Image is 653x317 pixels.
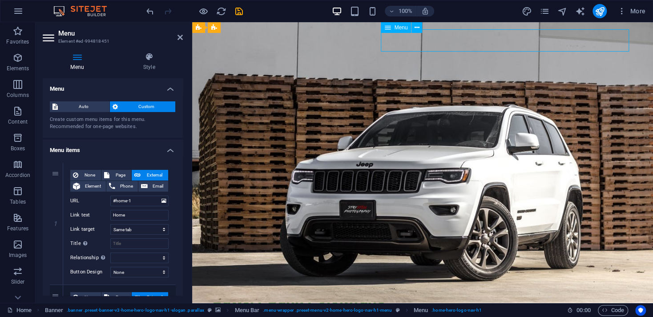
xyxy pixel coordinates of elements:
[5,172,30,179] p: Accordion
[594,6,605,16] i: Publish
[43,52,115,71] h4: Menu
[67,305,204,316] span: . banner .preset-banner-v3-home-hero-logo-nav-h1-slogan .parallax
[614,4,649,18] button: More
[198,6,209,16] button: Click here to leave preview mode and continue editing
[394,25,407,30] span: Menu
[11,278,25,285] p: Slider
[50,101,109,112] button: Auto
[7,65,29,72] p: Elements
[51,6,118,16] img: Editor Logo
[208,308,212,313] i: This element is a customizable preset
[7,305,32,316] a: Click to cancel selection. Double-click to open Pages
[132,292,168,303] button: External
[635,305,646,316] button: Usercentrics
[45,305,64,316] span: Click to select. Double-click to edit
[58,37,165,45] h3: Element #ed-994818451
[70,292,101,303] button: None
[49,220,62,227] em: 1
[234,6,244,16] button: save
[263,305,392,316] span: . menu-wrapper .preset-menu-v2-home-hero-logo-nav-h1-menu
[215,308,221,313] i: This element contains a background
[70,170,101,181] button: None
[110,238,169,249] input: Title
[101,292,131,303] button: Page
[385,6,416,16] button: 100%
[110,210,169,221] input: Link text...
[70,267,110,277] label: Button Design
[557,6,567,16] i: Navigator
[421,7,429,15] i: On resize automatically adjust zoom level to fit chosen device.
[81,170,98,181] span: None
[45,305,482,316] nav: breadcrumb
[150,181,165,192] span: Email
[583,307,584,313] span: :
[7,225,28,232] p: Features
[138,181,168,192] button: Email
[60,101,107,112] span: Auto
[216,6,226,16] i: Reload page
[576,305,590,316] span: 00 00
[7,92,29,99] p: Columns
[8,118,28,125] p: Content
[145,6,155,16] i: Undo: Change text (Ctrl+Z)
[234,305,259,316] span: Click to select. Double-click to edit
[112,292,129,303] span: Page
[101,170,131,181] button: Page
[395,308,399,313] i: This element is a customizable preset
[567,305,591,316] h6: Session time
[602,305,624,316] span: Code
[118,181,135,192] span: Phone
[6,38,29,45] p: Favorites
[598,305,628,316] button: Code
[557,6,568,16] button: navigator
[70,181,106,192] button: Element
[143,292,165,303] span: External
[70,224,110,235] label: Link target
[617,7,645,16] span: More
[539,6,549,16] i: Pages (Ctrl+Alt+S)
[9,252,27,259] p: Images
[143,170,165,181] span: External
[145,6,155,16] button: undo
[70,196,110,206] label: URL
[10,198,26,205] p: Tables
[112,170,129,181] span: Page
[414,305,428,316] span: Click to select. Double-click to edit
[50,116,176,131] div: Create custom menu items for this menu. Recommended for one-page websites.
[539,6,550,16] button: pages
[43,78,183,94] h4: Menu
[81,292,98,303] span: None
[110,101,176,112] button: Custom
[83,181,103,192] span: Element
[58,29,183,37] h2: Menu
[521,6,532,16] button: design
[70,238,110,249] label: Title
[70,210,110,221] label: Link text
[115,52,183,71] h4: Style
[106,181,138,192] button: Phone
[593,4,607,18] button: publish
[431,305,482,316] span: . home-hero-logo-nav-h1
[43,140,183,156] h4: Menu items
[575,6,585,16] i: AI Writer
[521,6,532,16] i: Design (Ctrl+Alt+Y)
[110,196,169,206] input: URL...
[234,6,244,16] i: Save (Ctrl+S)
[11,145,25,152] p: Boxes
[121,101,173,112] span: Custom
[398,6,412,16] h6: 100%
[216,6,226,16] button: reload
[575,6,585,16] button: text_generator
[132,170,168,181] button: External
[70,253,110,263] label: Relationship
